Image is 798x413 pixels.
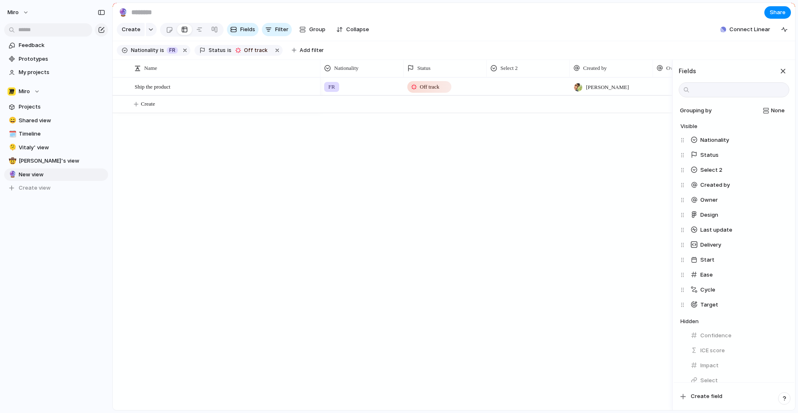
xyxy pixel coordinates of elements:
span: ICE score [700,346,725,355]
span: Design [700,211,718,219]
span: Status [417,64,431,72]
span: None [771,106,785,115]
button: Collapse [333,23,372,36]
span: Create view [19,184,51,192]
div: 🗓️ [9,129,15,139]
button: 🔮 [7,171,16,179]
button: Delivery [687,238,789,252]
button: Fields [227,23,259,36]
button: Target [687,298,789,312]
span: Target [700,301,718,309]
span: Select [700,376,718,385]
button: Nationality [687,134,789,147]
span: My projects [19,68,105,77]
button: Design [687,208,789,222]
span: Impact [700,361,719,370]
span: Vitaly' view [19,143,105,152]
span: Last update [700,226,732,234]
span: Status [209,47,226,54]
button: Filter [262,23,292,36]
span: FR [328,83,335,91]
a: 🗓️Timeline [4,128,108,140]
span: New view [19,171,105,179]
button: Status [687,148,789,162]
span: Start [700,256,714,264]
button: 🫠 [7,143,16,152]
button: is [226,46,233,55]
button: Share [764,6,791,19]
button: Select [687,374,789,387]
div: Owner [680,193,789,208]
span: Grouping by [678,106,712,115]
span: Ship the product [135,82,170,91]
span: is [227,47,232,54]
span: Nationality [334,64,359,72]
span: Shared view [19,116,105,125]
button: Create field [676,389,792,403]
span: Select 2 [700,166,722,174]
button: Created by [687,178,789,192]
span: Off track [420,83,439,91]
span: Prototypes [19,55,105,63]
button: 🗓️ [7,130,16,138]
div: Last update [680,223,789,237]
button: Group [295,23,330,36]
button: Connect Linear [717,23,773,36]
span: Owner [700,196,718,204]
a: 🫠Vitaly' view [4,141,108,154]
div: 🫠 [9,143,15,152]
span: Timeline [19,130,105,138]
span: Delivery [700,241,721,249]
div: Created by [680,178,789,193]
button: Create [117,23,145,36]
button: Miro [4,85,108,98]
button: Cycle [687,283,789,297]
button: is [158,46,166,55]
a: Feedback [4,39,108,52]
span: Nationality [700,136,729,144]
span: Name [144,64,157,72]
button: FR [165,46,180,55]
a: Prototypes [4,53,108,65]
a: 🤠[PERSON_NAME]'s view [4,155,108,167]
button: Select 2 [687,163,789,177]
span: is [160,47,164,54]
div: Design [680,208,789,223]
h4: Visible [680,122,789,131]
button: Off track [232,46,272,55]
span: Add filter [300,47,324,54]
h4: Hidden [680,317,789,326]
span: Connect Linear [729,25,770,34]
button: Create [121,96,685,113]
a: 😄Shared view [4,114,108,127]
span: Confidence [700,331,731,340]
div: 🤠 [9,156,15,166]
div: 😄 [9,116,15,125]
span: Collapse [346,25,369,34]
span: Status [700,151,719,159]
span: Created by [700,181,730,189]
a: 🔮New view [4,168,108,181]
span: Group [309,25,325,34]
div: Delivery [680,237,789,252]
span: Owner [666,64,681,72]
span: Create [122,25,140,34]
span: Created by [583,64,607,72]
button: Add filter [287,45,329,56]
div: 🔮 [118,7,128,18]
div: Start [680,252,789,267]
div: Select 2 [680,163,789,178]
h3: Fields [679,67,696,75]
span: [PERSON_NAME] [586,83,629,92]
button: Start [687,253,789,267]
button: Confidence [687,329,789,342]
span: Miro [19,87,30,96]
button: Impact [687,359,789,372]
div: 🔮 [9,170,15,179]
button: 🤠 [7,157,16,165]
span: Select 2 [500,64,518,72]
